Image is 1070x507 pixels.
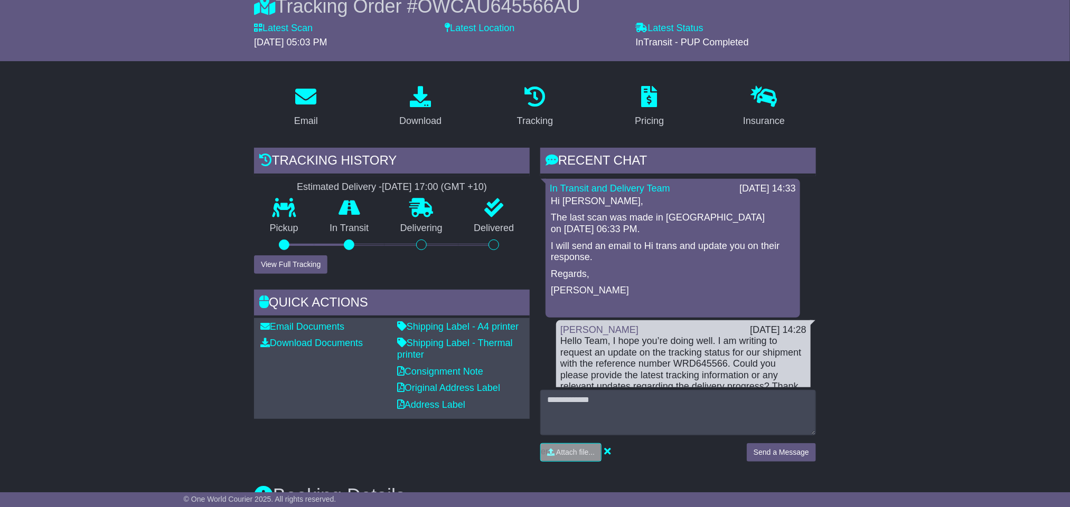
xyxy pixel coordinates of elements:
div: Download [399,114,442,128]
div: [DATE] 14:33 [739,183,796,195]
a: Download [392,82,448,132]
div: Hello Team, I hope you’re doing well. I am writing to request an update on the tracking status fo... [560,336,806,415]
span: [DATE] 05:03 PM [254,37,327,47]
a: In Transit and Delivery Team [550,183,670,194]
p: I will send an email to Hi trans and update you on their response. [551,241,795,263]
div: [DATE] 14:28 [750,324,806,336]
a: Insurance [736,82,792,132]
p: The last scan was made in [GEOGRAPHIC_DATA] on [DATE] 06:33 PM. [551,212,795,235]
a: Original Address Label [397,382,500,393]
div: Estimated Delivery - [254,181,530,193]
a: Shipping Label - Thermal printer [397,338,513,360]
label: Latest Status [636,23,703,34]
a: Email [287,82,325,132]
a: Download Documents [260,338,363,348]
label: Latest Scan [254,23,313,34]
a: Pricing [628,82,671,132]
a: Consignment Note [397,366,483,377]
button: Send a Message [747,443,816,462]
p: Hi [PERSON_NAME], [551,196,795,207]
div: Email [294,114,318,128]
h3: Booking Details [254,485,816,506]
p: In Transit [314,223,385,234]
div: Tracking [517,114,553,128]
div: Tracking history [254,148,530,176]
p: Delivered [458,223,530,234]
p: Pickup [254,223,314,234]
span: InTransit - PUP Completed [636,37,749,47]
a: Shipping Label - A4 printer [397,321,519,332]
div: Insurance [743,114,785,128]
p: [PERSON_NAME] [551,285,795,296]
a: Tracking [510,82,560,132]
button: View Full Tracking [254,255,327,274]
a: [PERSON_NAME] [560,324,639,335]
a: Email Documents [260,321,344,332]
span: © One World Courier 2025. All rights reserved. [184,495,336,503]
p: Regards, [551,269,795,280]
label: Latest Location [445,23,514,34]
div: Quick Actions [254,290,530,318]
div: [DATE] 17:00 (GMT +10) [382,181,487,193]
div: Pricing [635,114,664,128]
p: Delivering [384,223,458,234]
div: RECENT CHAT [540,148,816,176]
a: Address Label [397,399,465,410]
